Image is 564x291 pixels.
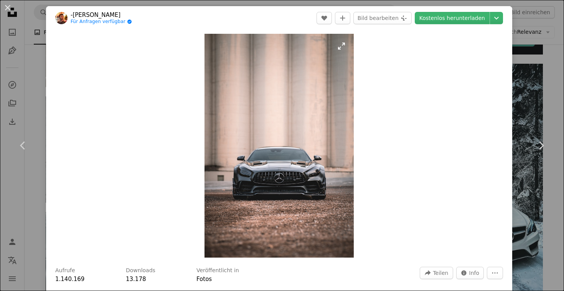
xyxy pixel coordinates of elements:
span: 13.178 [126,276,146,283]
a: -[PERSON_NAME] [71,11,132,19]
a: Kostenlos herunterladen [415,12,490,24]
button: Downloadgröße auswählen [490,12,503,24]
h3: Veröffentlicht in [196,267,239,274]
button: Dieses Bild heranzoomen [204,34,354,258]
span: Info [469,267,480,279]
button: Dieses Bild teilen [420,267,453,279]
a: Fotos [196,276,212,283]
button: Bild bearbeiten [353,12,412,24]
a: Für Anfragen verfügbar [71,19,132,25]
h3: Aufrufe [55,267,75,274]
img: Zum Profil von -Théo Malliacas [55,12,68,24]
button: Statistiken zu diesem Bild [456,267,484,279]
button: Zu Kollektion hinzufügen [335,12,350,24]
img: Schwarzes BMW M 3 Coupé tagsüber auf der Straße geparkt [204,34,354,258]
h3: Downloads [126,267,155,274]
button: Weitere Aktionen [487,267,503,279]
span: 1.140.169 [55,276,84,283]
button: Gefällt mir [317,12,332,24]
span: Teilen [433,267,448,279]
a: Weiter [518,109,564,182]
